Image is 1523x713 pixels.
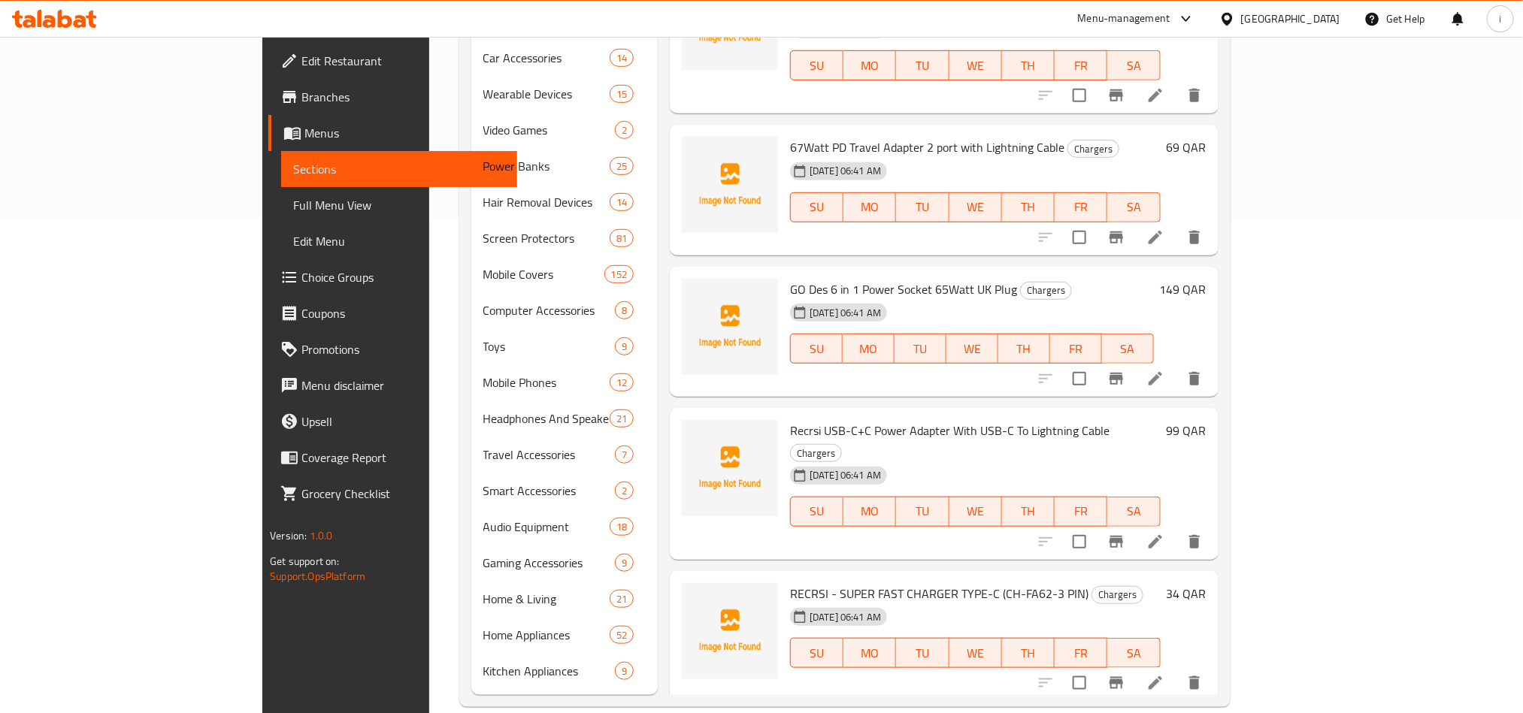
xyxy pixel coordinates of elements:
[1050,334,1102,364] button: FR
[682,137,778,233] img: 67Watt PD Travel Adapter 2 port with Lightning Cable
[797,196,837,218] span: SU
[616,448,633,462] span: 7
[1002,50,1055,80] button: TH
[797,55,837,77] span: SU
[895,334,946,364] button: TU
[1107,50,1160,80] button: SA
[268,440,516,476] a: Coverage Report
[902,500,943,522] span: TU
[293,196,504,214] span: Full Menu View
[483,554,615,572] span: Gaming Accessories
[610,195,633,210] span: 14
[483,193,610,211] span: Hair Removal Devices
[1002,192,1055,222] button: TH
[896,50,949,80] button: TU
[616,340,633,354] span: 9
[902,55,943,77] span: TU
[1002,638,1055,668] button: TH
[483,446,615,464] div: Travel Accessories
[268,115,516,151] a: Menus
[1004,338,1044,360] span: TH
[616,664,633,678] span: 9
[1113,196,1154,218] span: SA
[804,306,887,320] span: [DATE] 06:41 AM
[1008,196,1049,218] span: TH
[615,446,634,464] div: items
[615,554,634,572] div: items
[849,55,890,77] span: MO
[610,412,633,426] span: 21
[1176,361,1213,397] button: delete
[301,52,504,70] span: Edit Restaurant
[483,482,615,500] div: Smart Accessories
[804,610,887,624] span: [DATE] 06:41 AM
[790,334,843,364] button: SU
[1176,524,1213,560] button: delete
[483,590,610,608] span: Home & Living
[1008,500,1049,522] span: TH
[610,87,633,101] span: 15
[790,419,1110,442] span: Recrsi USB-C+C Power Adapter With USB-C To Lightning Cable
[790,497,843,527] button: SU
[301,268,504,286] span: Choice Groups
[952,338,992,360] span: WE
[483,373,610,391] span: Mobile Phones
[1056,338,1096,360] span: FR
[790,136,1064,159] span: 67Watt PD Travel Adapter 2 port with Lightning Cable
[483,265,604,283] span: Mobile Covers
[483,229,610,247] span: Screen Protectors
[1176,219,1213,255] button: delete
[615,662,634,680] div: items
[471,653,659,689] div: Kitchen Appliances9
[843,497,896,527] button: MO
[483,301,615,319] span: Computer Accessories
[790,278,1017,301] span: GO Des 6 in 1 Power Socket 65Watt UK Plug
[902,196,943,218] span: TU
[610,592,633,606] span: 21
[483,337,615,355] span: Toys
[790,582,1089,605] span: RECRSI - SUPER FAST CHARGER TYPE-C (CH-FA62-3 PIN)
[483,662,615,680] div: Kitchen Appliances
[1061,196,1101,218] span: FR
[1092,586,1143,604] div: Chargers
[1061,55,1101,77] span: FR
[610,193,634,211] div: items
[610,373,634,391] div: items
[804,164,887,178] span: [DATE] 06:41 AM
[483,518,610,536] span: Audio Equipment
[1021,282,1071,299] span: Chargers
[682,420,778,516] img: Recrsi USB-C+C Power Adapter With USB-C To Lightning Cable
[849,196,890,218] span: MO
[471,112,659,148] div: Video Games2
[946,334,998,364] button: WE
[268,259,516,295] a: Choice Groups
[605,267,633,282] span: 152
[1108,338,1148,360] span: SA
[797,338,837,360] span: SU
[615,301,634,319] div: items
[610,159,633,174] span: 25
[955,642,996,664] span: WE
[790,192,843,222] button: SU
[610,157,634,175] div: items
[1098,361,1134,397] button: Branch-specific-item
[1055,497,1107,527] button: FR
[1098,219,1134,255] button: Branch-specific-item
[790,444,842,462] div: Chargers
[615,337,634,355] div: items
[804,468,887,482] span: [DATE] 06:41 AM
[471,40,659,76] div: Car Accessories14
[281,151,516,187] a: Sections
[610,628,633,642] span: 52
[955,55,996,77] span: WE
[1092,586,1143,603] span: Chargers
[1160,279,1207,300] h6: 149 QAR
[483,85,610,103] span: Wearable Devices
[1064,80,1095,111] span: Select to update
[483,121,615,139] span: Video Games
[1067,140,1119,158] div: Chargers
